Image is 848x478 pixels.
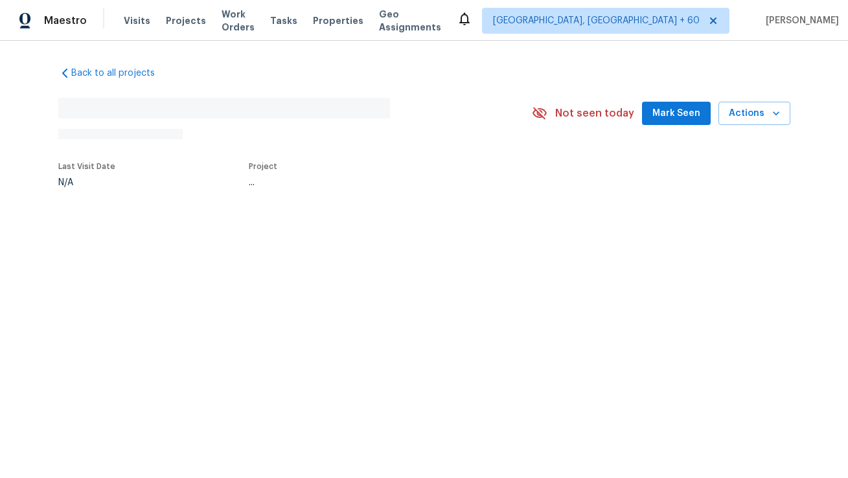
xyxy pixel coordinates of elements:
[652,106,700,122] span: Mark Seen
[313,14,363,27] span: Properties
[270,16,297,25] span: Tasks
[761,14,839,27] span: [PERSON_NAME]
[379,8,441,34] span: Geo Assignments
[642,102,711,126] button: Mark Seen
[493,14,700,27] span: [GEOGRAPHIC_DATA], [GEOGRAPHIC_DATA] + 60
[166,14,206,27] span: Projects
[222,8,255,34] span: Work Orders
[44,14,87,27] span: Maestro
[249,178,498,187] div: ...
[58,163,115,170] span: Last Visit Date
[58,178,115,187] div: N/A
[58,67,183,80] a: Back to all projects
[718,102,790,126] button: Actions
[729,106,780,122] span: Actions
[555,107,634,120] span: Not seen today
[249,163,277,170] span: Project
[124,14,150,27] span: Visits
